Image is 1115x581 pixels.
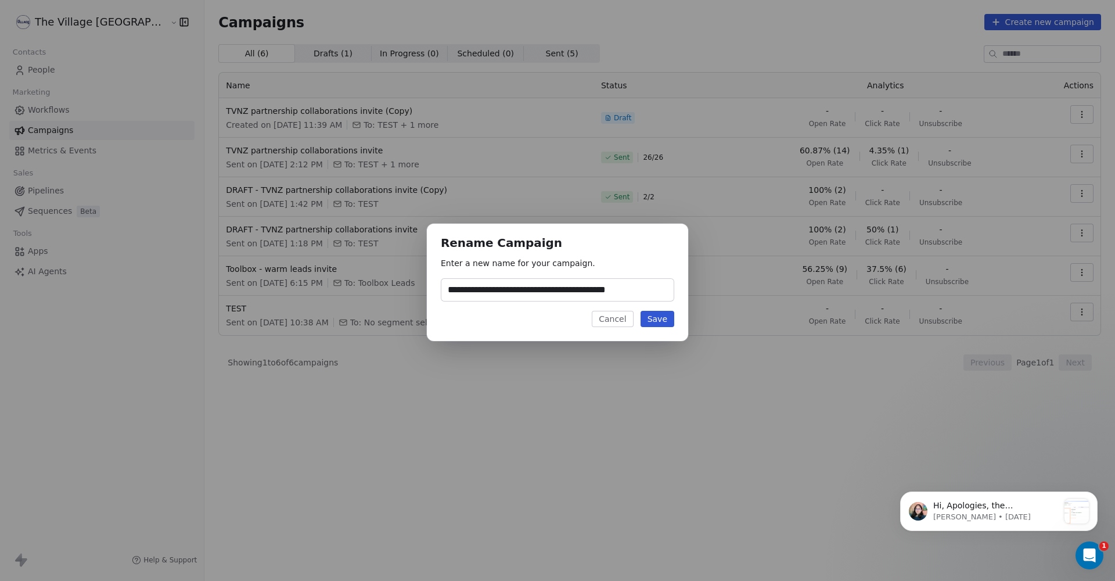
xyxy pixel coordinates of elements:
[641,311,674,327] button: Save
[441,238,674,250] h1: Rename Campaign
[883,468,1115,550] iframe: Intercom notifications message
[51,33,174,215] span: Hi, Apologies, the arrangement / organization of contact properties in the contact section is cur...
[51,44,176,54] p: Message from Mrinal, sent 2d ago
[1076,541,1103,569] iframe: Intercom live chat
[1099,541,1109,551] span: 1
[441,257,674,269] p: Enter a new name for your campaign.
[592,311,633,327] button: Cancel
